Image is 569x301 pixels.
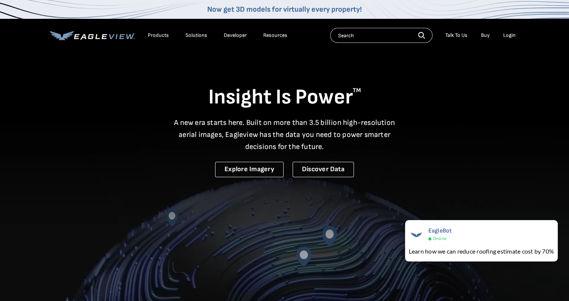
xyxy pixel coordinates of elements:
[170,117,400,153] p: A new era starts here. Built on more than 3.5 billion high-resolution aerial images, Eagleview ha...
[224,32,247,39] a: Developer
[263,32,287,39] div: Resources
[185,32,207,39] div: Solutions
[433,236,446,242] span: Online
[428,227,452,234] span: EagleBot
[503,32,516,39] div: Login
[481,32,490,39] a: Buy
[409,247,554,256] div: Learn how we can reduce roofing estimate cost by 70%
[50,84,519,111] h1: Insight Is Power
[353,87,361,94] sup: TM
[148,32,169,39] div: Products
[207,5,362,14] a: Now get 3D models for virtually every property!
[409,227,424,242] img: EagleBot
[330,28,432,43] input: Search
[445,32,467,39] div: Talk To Us
[293,162,354,177] a: Discover Data
[215,162,284,177] a: Explore Imagery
